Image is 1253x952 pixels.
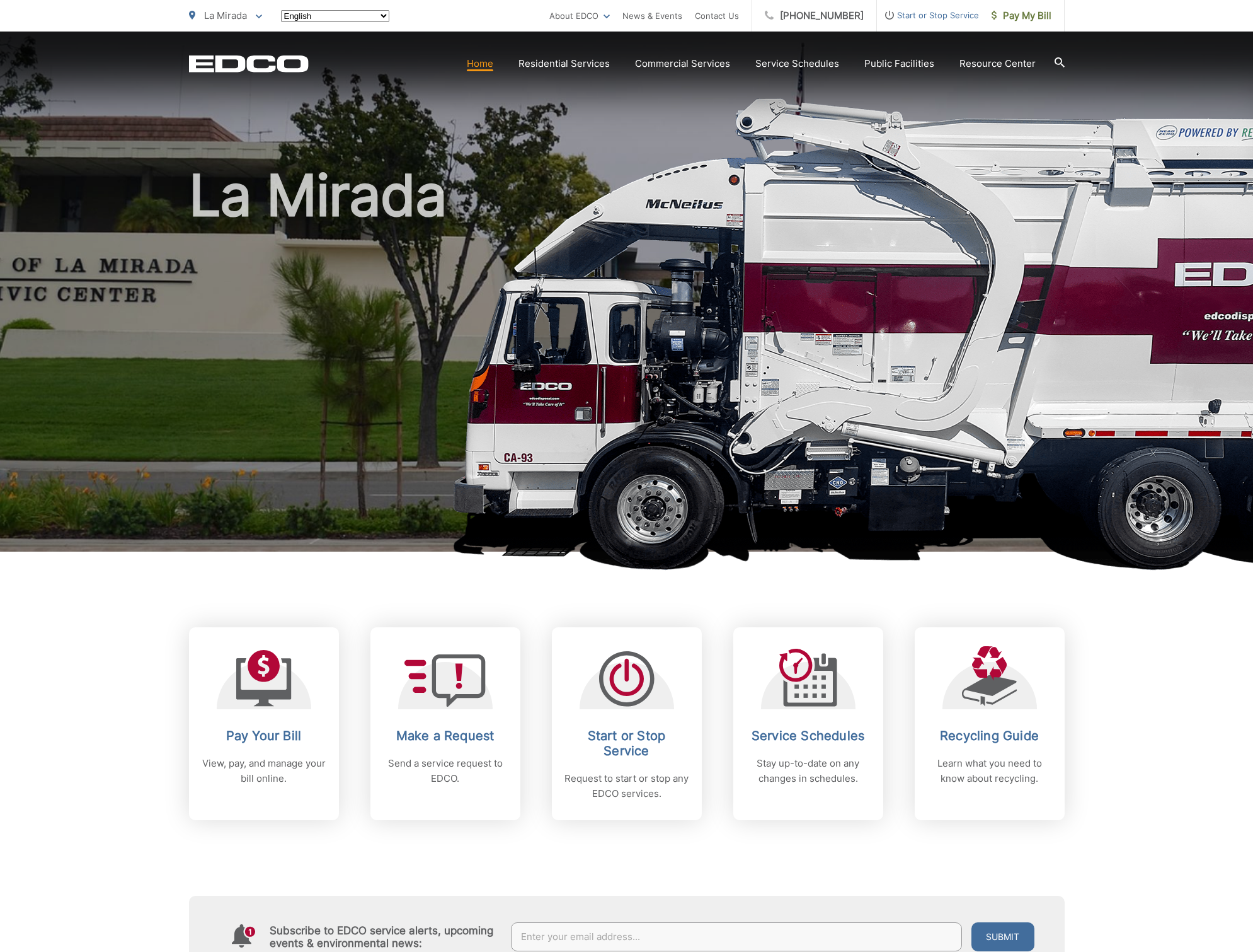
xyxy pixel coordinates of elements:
[733,627,883,820] a: Service Schedules Stay up-to-date on any changes in schedules.
[622,8,682,23] a: News & Events
[971,922,1034,951] button: Submit
[281,10,389,22] select: Select a language
[189,627,339,820] a: Pay Your Bill View, pay, and manage your bill online.
[959,56,1036,71] a: Resource Center
[383,756,508,786] p: Send a service request to EDCO.
[915,627,1065,820] a: Recycling Guide Learn what you need to know about recycling.
[467,56,493,71] a: Home
[189,164,1065,563] h1: La Mirada
[927,728,1052,743] h2: Recycling Guide
[518,56,610,71] a: Residential Services
[927,756,1052,786] p: Learn what you need to know about recycling.
[564,728,689,758] h2: Start or Stop Service
[511,922,962,951] input: Enter your email address...
[746,728,871,743] h2: Service Schedules
[549,8,610,23] a: About EDCO
[564,771,689,801] p: Request to start or stop any EDCO services.
[695,8,739,23] a: Contact Us
[635,56,730,71] a: Commercial Services
[189,55,309,73] a: EDCD logo. Return to the homepage.
[370,627,520,820] a: Make a Request Send a service request to EDCO.
[202,756,326,786] p: View, pay, and manage your bill online.
[270,924,499,949] h4: Subscribe to EDCO service alerts, upcoming events & environmental news:
[202,728,326,743] h2: Pay Your Bill
[992,8,1051,23] span: Pay My Bill
[383,728,508,743] h2: Make a Request
[864,56,934,71] a: Public Facilities
[755,56,839,71] a: Service Schedules
[746,756,871,786] p: Stay up-to-date on any changes in schedules.
[204,9,247,21] span: La Mirada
